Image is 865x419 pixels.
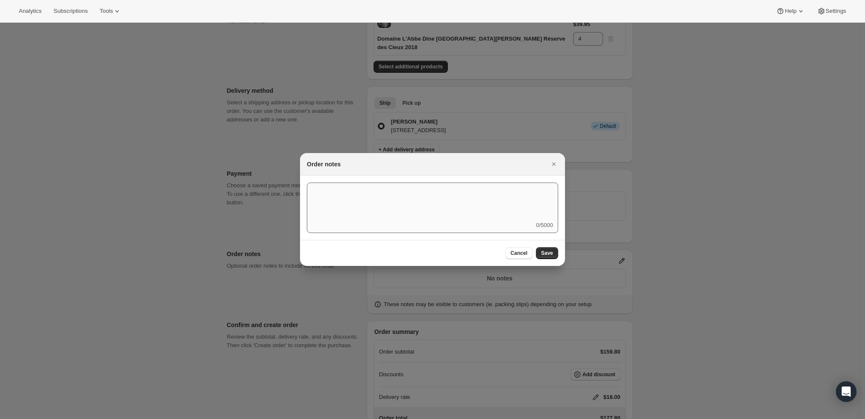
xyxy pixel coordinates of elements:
[812,5,851,17] button: Settings
[771,5,810,17] button: Help
[506,247,533,259] button: Cancel
[548,158,560,170] button: Close
[48,5,93,17] button: Subscriptions
[307,160,341,168] h2: Order notes
[53,8,88,15] span: Subscriptions
[536,247,558,259] button: Save
[100,8,113,15] span: Tools
[14,5,47,17] button: Analytics
[836,381,856,402] div: Open Intercom Messenger
[19,8,41,15] span: Analytics
[511,250,527,257] span: Cancel
[826,8,846,15] span: Settings
[541,250,553,257] span: Save
[785,8,796,15] span: Help
[94,5,127,17] button: Tools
